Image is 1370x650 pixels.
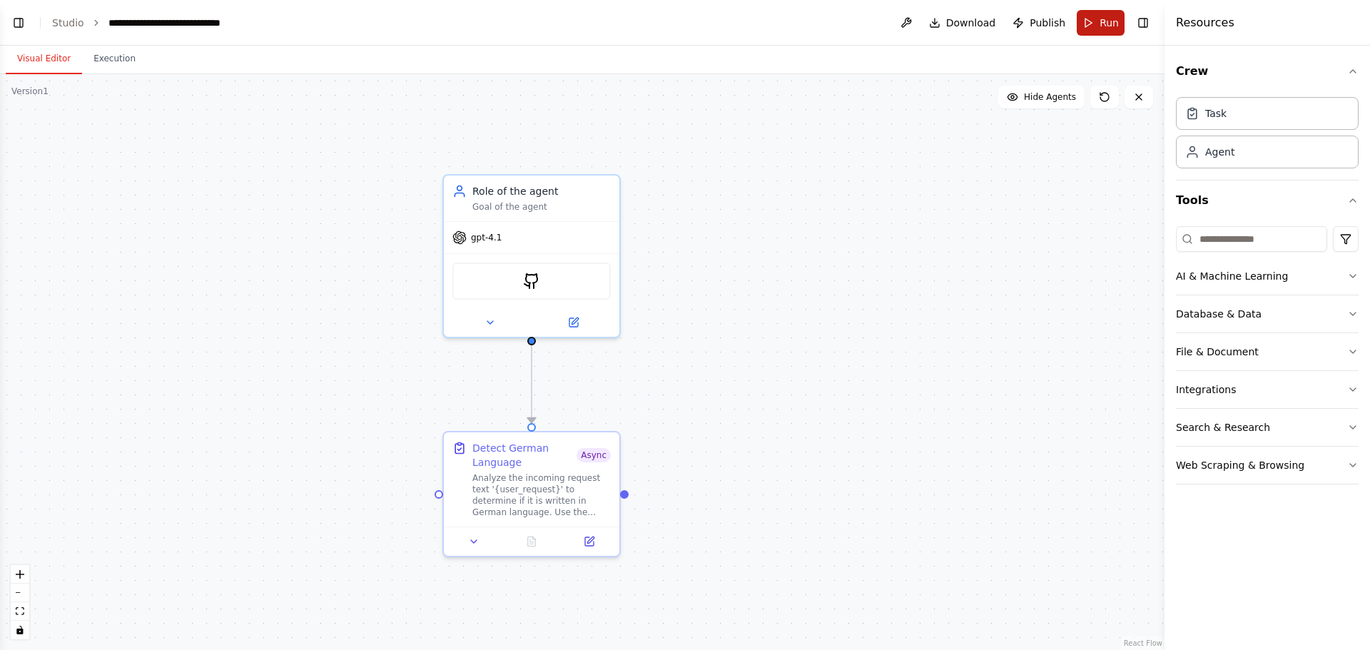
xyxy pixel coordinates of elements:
[1100,16,1119,30] span: Run
[1176,181,1359,220] button: Tools
[1176,258,1359,295] button: AI & Machine Learning
[1176,409,1359,446] button: Search & Research
[442,174,621,338] div: Role of the agentGoal of the agentgpt-4.1GithubSearchTool
[11,565,29,639] div: React Flow controls
[1176,447,1359,484] button: Web Scraping & Browsing
[11,602,29,621] button: fit view
[1176,333,1359,370] button: File & Document
[11,565,29,584] button: zoom in
[442,431,621,557] div: Detect German LanguageAsyncAnalyze the incoming request text '{user_request}' to determine if it ...
[472,472,611,518] div: Analyze the incoming request text '{user_request}' to determine if it is written in German langua...
[1205,145,1234,159] div: Agent
[472,441,577,469] div: Detect German Language
[1176,371,1359,408] button: Integrations
[471,232,502,243] span: gpt-4.1
[11,621,29,639] button: toggle interactivity
[577,448,611,462] span: Async
[946,16,996,30] span: Download
[11,86,49,97] div: Version 1
[1176,295,1359,332] button: Database & Data
[6,44,82,74] button: Visual Editor
[472,184,611,198] div: Role of the agent
[1176,14,1234,31] h4: Resources
[11,584,29,602] button: zoom out
[9,13,29,33] button: Show left sidebar
[1077,10,1125,36] button: Run
[502,533,562,550] button: No output available
[1024,91,1076,103] span: Hide Agents
[923,10,1002,36] button: Download
[1205,106,1227,121] div: Task
[533,314,614,331] button: Open in side panel
[1030,16,1065,30] span: Publish
[472,201,611,213] div: Goal of the agent
[523,273,540,290] img: GithubSearchTool
[998,86,1085,108] button: Hide Agents
[82,44,147,74] button: Execution
[1124,639,1162,647] a: React Flow attribution
[1176,220,1359,496] div: Tools
[1176,51,1359,91] button: Crew
[524,345,539,423] g: Edge from ec4f5037-6d93-4beb-a47b-f9c9825e99b4 to e833dc65-1bd5-425b-bd4c-c4199a294ecd
[52,16,269,30] nav: breadcrumb
[1007,10,1071,36] button: Publish
[52,17,84,29] a: Studio
[1176,91,1359,180] div: Crew
[564,533,614,550] button: Open in side panel
[1133,13,1153,33] button: Hide right sidebar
